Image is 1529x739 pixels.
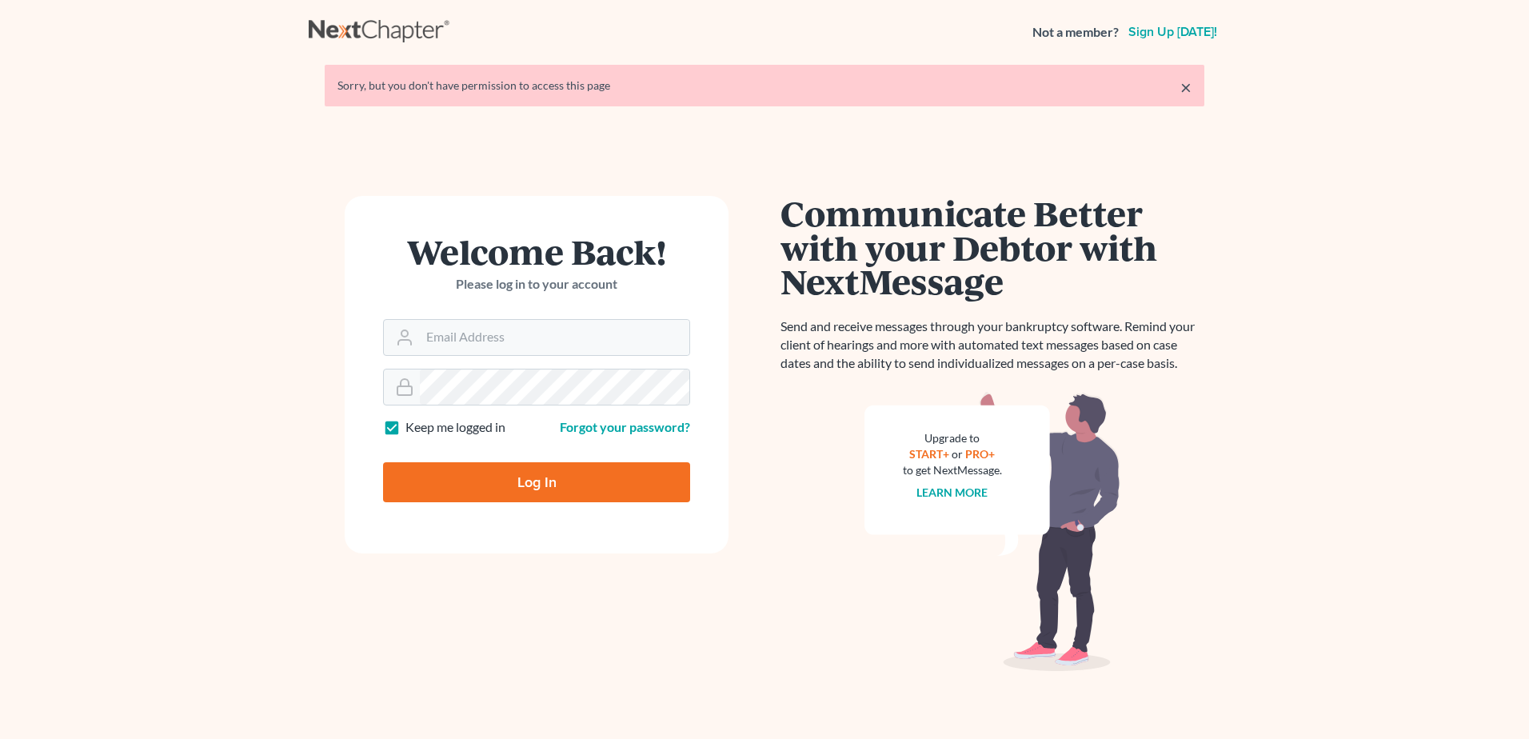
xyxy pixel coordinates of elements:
[383,275,690,294] p: Please log in to your account
[1180,78,1192,97] a: ×
[903,462,1002,478] div: to get NextMessage.
[917,485,988,499] a: Learn more
[405,418,505,437] label: Keep me logged in
[966,447,996,461] a: PRO+
[383,462,690,502] input: Log In
[560,419,690,434] a: Forgot your password?
[910,447,950,461] a: START+
[1032,23,1119,42] strong: Not a member?
[383,234,690,269] h1: Welcome Back!
[864,392,1120,672] img: nextmessage_bg-59042aed3d76b12b5cd301f8e5b87938c9018125f34e5fa2b7a6b67550977c72.svg
[952,447,964,461] span: or
[780,196,1204,298] h1: Communicate Better with your Debtor with NextMessage
[420,320,689,355] input: Email Address
[1125,26,1220,38] a: Sign up [DATE]!
[903,430,1002,446] div: Upgrade to
[337,78,1192,94] div: Sorry, but you don't have permission to access this page
[780,318,1204,373] p: Send and receive messages through your bankruptcy software. Remind your client of hearings and mo...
